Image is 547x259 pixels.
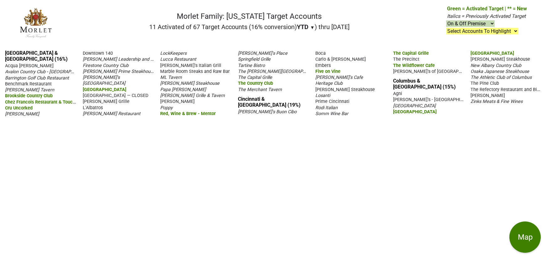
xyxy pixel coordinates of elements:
span: [GEOGRAPHIC_DATA] [471,51,514,56]
span: [GEOGRAPHIC_DATA] — CLOSED [83,93,148,98]
span: Benchmark Restaurant [5,81,52,87]
h1: Morlet Family: [US_STATE] Target Accounts [149,12,350,21]
span: YTD [297,23,308,31]
span: Somm Wine Bar [315,111,348,116]
span: Tartine Bistro [238,63,265,68]
img: Morlet Family [20,7,52,38]
span: Heritage Club [315,81,343,86]
span: [PERSON_NAME] Steakhouse [160,81,219,86]
span: Embers [315,63,331,68]
span: Downtown 140 [83,51,113,56]
span: [PERSON_NAME] [5,111,39,117]
span: The Capital Grille [238,75,272,80]
span: [GEOGRAPHIC_DATA] [393,103,436,109]
span: ▼ [310,25,315,30]
span: ML Tavern [160,75,182,80]
span: [PERSON_NAME]'s [83,75,120,80]
span: Losanti [315,93,330,98]
span: LockKeepers [160,51,187,56]
span: [PERSON_NAME] Restaurant [83,111,140,116]
span: Rodi Italian [315,105,338,110]
span: Red, Wine & Brew - Mentor [160,111,216,116]
span: [GEOGRAPHIC_DATA] [393,109,437,114]
span: Agni [393,91,402,96]
span: [PERSON_NAME] Tavern [5,87,54,93]
span: The Athletic Club of Columbus [471,75,532,80]
span: [PERSON_NAME]'s Place [238,51,287,56]
span: Springfield Grille [238,57,271,62]
span: Acqua [PERSON_NAME] [5,63,54,69]
span: The Wildflower Cafe [393,63,435,68]
span: The Refectory Restaurant and Bistro [471,86,545,92]
span: Five on Vine [315,69,340,74]
span: New Albany Country Club [471,63,521,68]
span: Papa [PERSON_NAME] [160,87,206,92]
span: Avalon Country Club - [GEOGRAPHIC_DATA] [5,69,92,74]
button: Map [509,221,541,253]
span: [PERSON_NAME] Steakhouse [315,87,375,92]
span: [PERSON_NAME] Grille & Tavern [160,93,225,98]
span: Green = Activated Target | ** = New [447,6,527,12]
span: The Country Club [238,81,273,86]
a: Cincinnati & [GEOGRAPHIC_DATA] (19%) [238,96,301,108]
span: Brookside Country Club [5,93,53,99]
span: Prime Cincinnati [315,99,350,104]
span: [PERSON_NAME]'s Cafe [315,75,363,80]
span: The Pine Club [471,81,499,86]
span: [PERSON_NAME] Leadership and Restaurant Institute [83,56,191,62]
span: Lucca Restaurant [160,57,196,62]
span: The [PERSON_NAME][GEOGRAPHIC_DATA] [238,68,324,74]
span: Marble Room Steaks and Raw Bar [160,69,230,74]
span: The Merchant Tavern [238,87,282,92]
span: The Capital Grille [393,51,429,56]
span: [PERSON_NAME] [471,93,505,98]
span: [PERSON_NAME] Grille [83,99,129,104]
span: Firestone Country Club [83,63,129,68]
span: [PERSON_NAME]'s of [GEOGRAPHIC_DATA] [393,68,480,74]
span: L'Albatros [83,105,103,110]
h2: 11 Activated of 67 Target Accounts (16% conversion) ) thru [DATE] [149,23,350,31]
span: [PERSON_NAME]'s - [GEOGRAPHIC_DATA] [393,96,477,102]
span: Zinks Meats & Fine Wines [471,99,523,104]
span: [PERSON_NAME] Steakhouse [471,57,530,62]
span: Poppy [160,105,173,110]
span: Cru Uncorked [5,105,33,111]
span: Chez Francois Restaurant & Touche Bistro [5,99,91,105]
a: [GEOGRAPHIC_DATA] & [GEOGRAPHIC_DATA] (16%) [5,50,68,62]
span: Barrington Golf Club Restaurant [5,75,69,81]
span: [PERSON_NAME] Prime Steakhouse & Wine Bar [83,68,179,74]
a: Columbus & [GEOGRAPHIC_DATA] (15%) [393,78,456,90]
span: Carlo & [PERSON_NAME] [315,57,366,62]
span: Osaka Japanese Steakhouse [471,69,529,74]
span: [GEOGRAPHIC_DATA] [83,81,125,86]
span: Boca [315,51,326,56]
span: [GEOGRAPHIC_DATA] [83,87,126,92]
span: Italics = Previously Activated Target [447,13,526,19]
span: [PERSON_NAME] [160,99,195,104]
span: The Precinct [393,57,419,62]
span: [PERSON_NAME]'s Italian Grill [160,63,221,68]
span: [PERSON_NAME]'s Buon Cibo [238,109,297,114]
